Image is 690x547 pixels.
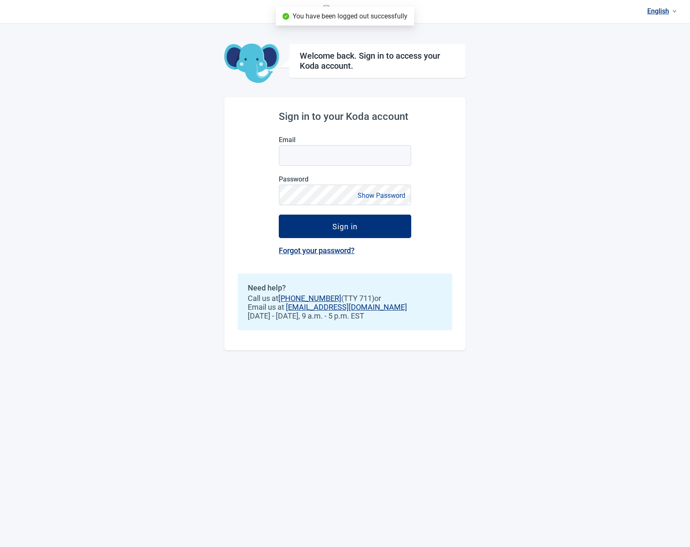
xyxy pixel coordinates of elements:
button: Show Password [355,190,408,201]
span: You have been logged out successfully [293,12,407,20]
label: Password [279,175,411,183]
main: Main content [224,23,466,350]
span: check-circle [283,13,289,20]
h2: Sign in to your Koda account [279,111,411,122]
img: Koda Health [324,5,367,18]
button: Sign in [279,215,411,238]
span: Email us at [248,303,442,311]
h1: Welcome back. Sign in to access your Koda account. [300,51,455,71]
a: Current language: English [644,4,680,18]
span: down [672,9,677,13]
a: [PHONE_NUMBER] [278,294,341,303]
div: Sign in [332,222,358,231]
span: Call us at (TTY 711) or [248,294,442,303]
a: [EMAIL_ADDRESS][DOMAIN_NAME] [286,303,407,311]
h2: Need help? [248,283,442,292]
label: Email [279,136,411,144]
span: [DATE] - [DATE], 9 a.m. - 5 p.m. EST [248,311,442,320]
a: Forgot your password? [279,246,355,255]
img: Koda Elephant [224,44,279,84]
